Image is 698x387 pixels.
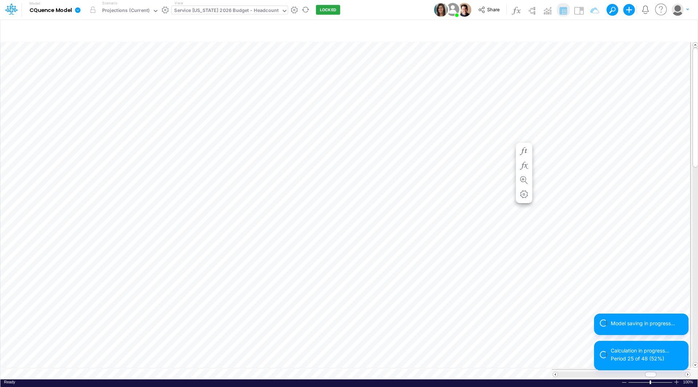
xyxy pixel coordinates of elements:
[650,380,651,384] div: Zoom
[29,1,40,6] label: Model
[628,379,674,385] div: Zoom
[444,1,461,18] img: User Image Icon
[7,23,539,38] input: Type a title here
[487,7,500,12] span: Share
[174,7,278,15] div: Service [US_STATE] 2026 Budget - Headcount
[474,4,505,16] button: Share
[174,0,183,6] label: View
[4,379,15,385] div: In Ready mode
[621,380,627,385] div: Zoom Out
[674,379,679,385] div: Zoom In
[641,5,650,14] a: Notifications
[316,5,340,15] button: LOCKED
[29,7,72,14] b: CQuence Model
[611,347,683,362] div: Calculation in progress... Period 25 of 48 (52%)
[4,380,15,384] span: Ready
[683,379,694,385] span: 100%
[611,319,683,327] div: Model saving in progress...
[683,379,694,385] div: Zoom level
[102,0,117,6] label: Scenario
[457,3,471,17] img: User Image Icon
[434,3,448,17] img: User Image Icon
[102,7,150,15] div: Projections (Current)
